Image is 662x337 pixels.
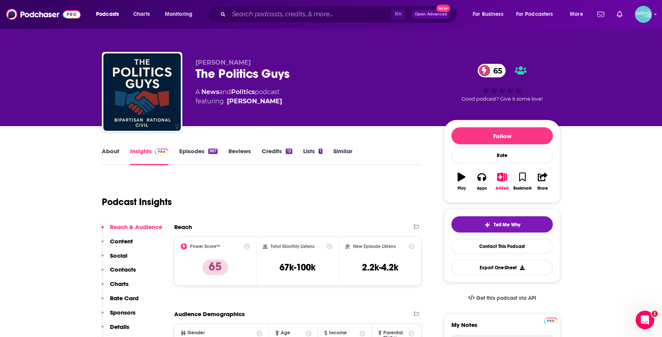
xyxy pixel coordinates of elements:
a: Lists1 [303,147,322,165]
span: Tell Me Why [494,222,520,228]
button: Show profile menu [635,6,652,23]
span: and [219,88,231,96]
button: Contacts [101,266,136,280]
span: For Business [473,9,503,20]
a: Reviews [228,147,251,165]
button: open menu [467,8,513,21]
p: Contacts [110,266,136,273]
img: tell me why sparkle [484,222,490,228]
a: Credits13 [262,147,292,165]
span: Age [281,330,290,335]
a: Pro website [544,316,557,324]
button: open menu [564,8,593,21]
button: Content [101,238,133,252]
a: Get this podcast via API [462,289,542,308]
p: Social [110,252,127,259]
div: Apps [477,186,487,191]
div: A podcast [196,87,282,106]
h3: 2.2k-4.2k [362,262,398,273]
span: Open Advanced [415,12,447,16]
button: open menu [159,8,202,21]
a: 65 [478,64,506,77]
a: Episodes967 [179,147,218,165]
span: [PERSON_NAME] [196,59,251,66]
button: Social [101,252,127,266]
a: About [102,147,119,165]
div: 65Good podcast? Give it some love! [444,59,560,107]
div: 967 [208,149,218,154]
p: Rate Card [110,294,139,302]
h3: 67k-100k [280,262,316,273]
h1: Podcast Insights [102,196,172,208]
a: Charts [128,8,154,21]
p: Charts [110,280,129,287]
button: tell me why sparkleTell Me Why [451,216,553,233]
h2: Power Score™ [190,244,220,249]
p: Content [110,238,133,245]
span: 65 [485,64,506,77]
p: Details [110,323,129,330]
button: Rate Card [101,294,139,309]
img: Podchaser Pro [155,149,168,155]
span: featuring [196,97,282,106]
div: Added [496,186,509,191]
h2: Audience Demographics [174,310,245,318]
h2: New Episode Listens [353,244,396,249]
span: Good podcast? Give it some love! [461,96,543,102]
a: Show notifications dropdown [594,8,607,21]
a: Contact This Podcast [451,239,553,254]
div: Play [458,186,466,191]
h2: Total Monthly Listens [271,244,314,249]
p: Reach & Audience [110,223,162,231]
button: Charts [101,280,129,294]
span: Charts [133,9,150,20]
span: 1 [652,311,658,317]
a: Similar [333,147,352,165]
input: Search podcasts, credits, & more... [229,8,391,21]
button: Apps [472,168,492,195]
iframe: Intercom live chat [636,311,654,329]
span: Monitoring [165,9,192,20]
div: Rate [451,147,553,163]
button: Follow [451,127,553,144]
span: Income [329,330,347,335]
div: 1 [319,149,322,154]
h2: Reach [174,223,192,231]
button: Export One-Sheet [451,260,553,275]
span: For Podcasters [516,9,553,20]
img: Podchaser Pro [544,318,557,324]
span: More [570,9,583,20]
span: New [436,5,450,12]
button: open menu [511,8,564,21]
a: News [201,88,219,96]
span: Logged in as JessicaPellien [635,6,652,23]
a: Show notifications dropdown [614,8,626,21]
button: Share [533,168,553,195]
div: 13 [286,149,292,154]
span: Get this podcast via API [476,295,536,301]
img: The Politics Guys [103,53,181,131]
button: open menu [91,8,129,21]
span: Gender [187,330,205,335]
div: Search podcasts, credits, & more... [215,5,465,23]
label: My Notes [451,321,553,335]
a: InsightsPodchaser Pro [130,147,168,165]
button: Play [451,168,472,195]
p: 65 [202,260,228,275]
span: Podcasts [96,9,119,20]
div: Bookmark [513,186,532,191]
button: Sponsors [101,309,135,323]
button: Reach & Audience [101,223,162,238]
a: Politics [231,88,255,96]
span: ⌘ K [391,9,405,19]
a: Michael Baranowski [227,97,282,106]
div: Share [537,186,548,191]
img: User Profile [635,6,652,23]
p: Sponsors [110,309,135,316]
button: Open AdvancedNew [412,10,451,19]
button: Added [492,168,512,195]
img: Podchaser - Follow, Share and Rate Podcasts [6,7,81,22]
button: Bookmark [512,168,532,195]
